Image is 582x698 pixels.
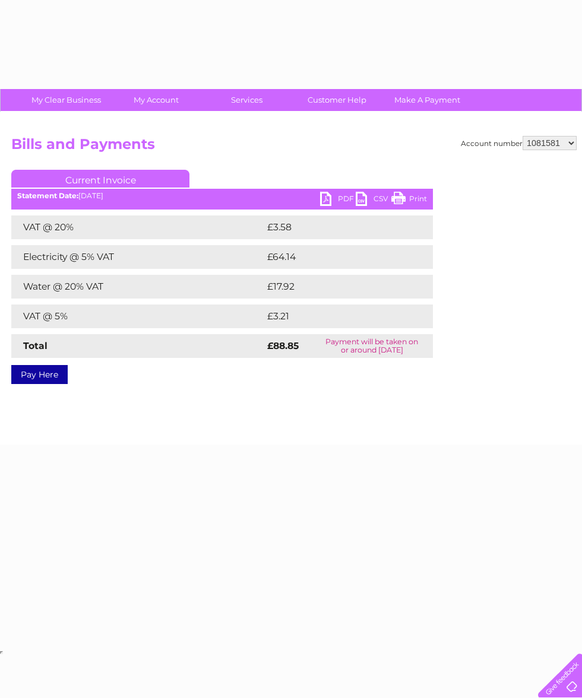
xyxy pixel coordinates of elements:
a: CSV [356,192,391,209]
a: Services [198,89,296,111]
a: PDF [320,192,356,209]
td: Electricity @ 5% VAT [11,245,264,269]
td: Water @ 20% VAT [11,275,264,299]
td: £17.92 [264,275,407,299]
td: VAT @ 5% [11,304,264,328]
div: [DATE] [11,192,433,200]
td: £3.21 [264,304,403,328]
a: Make A Payment [378,89,476,111]
div: Account number [461,136,577,150]
a: My Account [107,89,205,111]
td: Payment will be taken on or around [DATE] [311,334,433,358]
h2: Bills and Payments [11,136,577,158]
a: My Clear Business [17,89,115,111]
b: Statement Date: [17,191,78,200]
a: Current Invoice [11,170,189,188]
a: Customer Help [288,89,386,111]
td: £3.58 [264,215,405,239]
a: Print [391,192,427,209]
strong: £88.85 [267,340,299,351]
a: Pay Here [11,365,68,384]
td: VAT @ 20% [11,215,264,239]
strong: Total [23,340,48,351]
td: £64.14 [264,245,408,269]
